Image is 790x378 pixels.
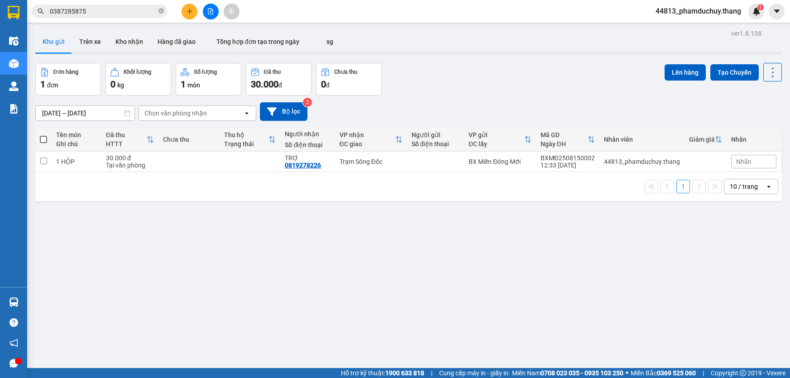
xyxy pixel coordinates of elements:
[773,7,781,15] span: caret-down
[246,63,311,96] button: Đã thu30.000đ
[541,369,623,377] strong: 0708 023 035 - 0935 103 250
[216,38,299,45] span: Tổng hợp đơn tạo trong ngày
[730,182,758,191] div: 10 / trang
[10,339,18,347] span: notification
[264,69,281,75] div: Đã thu
[101,128,158,152] th: Toggle SortBy
[752,7,761,15] img: icon-new-feature
[36,106,134,120] input: Select a date range.
[285,162,321,169] div: 0819278226
[38,8,44,14] span: search
[224,4,239,19] button: aim
[285,154,330,162] div: TRỢ
[224,131,269,139] div: Thu hộ
[187,8,193,14] span: plus
[736,158,752,165] span: Nhãn
[260,102,307,121] button: Bộ lọc
[105,63,171,96] button: Khối lượng0kg
[469,158,531,165] div: BX Miền Đông Mới
[335,128,407,152] th: Toggle SortBy
[9,104,19,114] img: solution-icon
[108,31,150,53] button: Kho nhận
[158,8,164,14] span: close-circle
[56,131,97,139] div: Tên món
[117,81,124,89] span: kg
[176,63,241,96] button: Số lượng1món
[40,79,45,90] span: 1
[665,64,706,81] button: Lên hàng
[53,69,78,75] div: Đơn hàng
[47,81,58,89] span: đơn
[9,59,19,68] img: warehouse-icon
[326,81,330,89] span: đ
[769,4,785,19] button: caret-down
[35,31,72,53] button: Kho gửi
[150,31,203,53] button: Hàng đã giao
[228,8,235,14] span: aim
[541,154,595,162] div: BXMĐ2508150002
[106,162,154,169] div: Tại văn phòng
[412,140,460,148] div: Số điện thoại
[412,131,460,139] div: Người gửi
[541,131,588,139] div: Mã GD
[740,370,746,376] span: copyright
[385,369,424,377] strong: 1900 633 818
[10,359,18,368] span: message
[9,297,19,307] img: warehouse-icon
[648,5,748,17] span: 44813_phamduchuy.thang
[243,110,250,117] svg: open
[316,63,382,96] button: Chưa thu0đ
[9,36,19,46] img: warehouse-icon
[759,4,762,10] span: 1
[334,69,357,75] div: Chưa thu
[604,136,680,143] div: Nhân viên
[326,38,333,45] span: sg
[710,64,759,81] button: Tạo Chuyến
[464,128,536,152] th: Toggle SortBy
[72,31,108,53] button: Trên xe
[182,4,197,19] button: plus
[340,158,402,165] div: Trạm Sông Đốc
[731,136,776,143] div: Nhãn
[50,6,157,16] input: Tìm tên, số ĐT hoặc mã đơn
[765,183,772,190] svg: open
[536,128,599,152] th: Toggle SortBy
[626,371,628,375] span: ⚪️
[224,140,269,148] div: Trạng thái
[181,79,186,90] span: 1
[541,140,588,148] div: Ngày ĐH
[431,368,432,378] span: |
[731,29,761,38] div: ver 1.8.138
[340,140,395,148] div: ĐC giao
[757,4,764,10] sup: 1
[439,368,510,378] span: Cung cấp máy in - giấy in:
[35,63,101,96] button: Đơn hàng1đơn
[541,162,595,169] div: 12:33 [DATE]
[106,131,147,139] div: Đã thu
[187,81,200,89] span: món
[203,4,219,19] button: file-add
[194,69,217,75] div: Số lượng
[285,141,330,148] div: Số điện thoại
[124,69,151,75] div: Khối lượng
[512,368,623,378] span: Miền Nam
[9,81,19,91] img: warehouse-icon
[110,79,115,90] span: 0
[56,140,97,148] div: Ghi chú
[340,131,395,139] div: VP nhận
[163,136,215,143] div: Chưa thu
[10,318,18,327] span: question-circle
[303,98,312,107] sup: 2
[631,368,696,378] span: Miền Bắc
[657,369,696,377] strong: 0369 525 060
[220,128,281,152] th: Toggle SortBy
[285,130,330,138] div: Người nhận
[469,140,524,148] div: ĐC lấy
[144,109,207,118] div: Chọn văn phòng nhận
[106,154,154,162] div: 30.000 đ
[207,8,214,14] span: file-add
[8,6,19,19] img: logo-vxr
[56,158,97,165] div: 1 HỘP
[106,140,147,148] div: HTTT
[278,81,282,89] span: đ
